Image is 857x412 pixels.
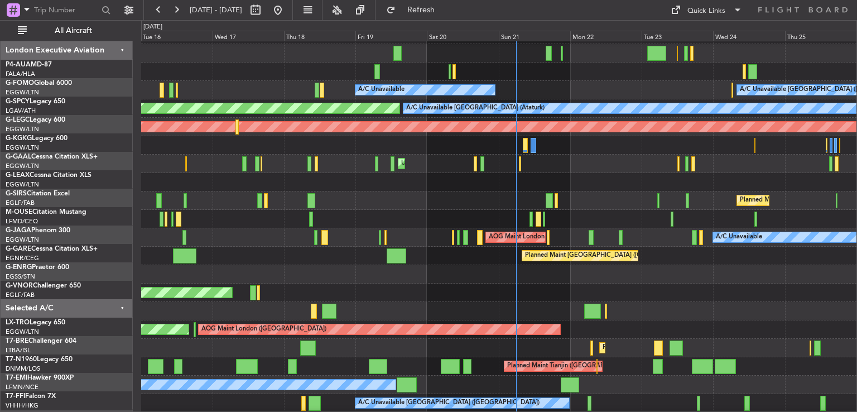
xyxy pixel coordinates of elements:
[6,291,35,299] a: EGLF/FAB
[6,319,30,326] span: LX-TRO
[6,319,65,326] a: LX-TROLegacy 650
[381,1,448,19] button: Refresh
[6,338,76,344] a: T7-BREChallenger 604
[6,254,39,262] a: EGNR/CEG
[525,247,701,264] div: Planned Maint [GEOGRAPHIC_DATA] ([GEOGRAPHIC_DATA])
[6,393,25,400] span: T7-FFI
[6,88,39,97] a: EGGW/LTN
[6,246,98,252] a: G-GARECessna Citation XLS+
[6,264,69,271] a: G-ENRGPraetor 600
[6,346,31,354] a: LTBA/ISL
[143,22,162,32] div: [DATE]
[398,6,445,14] span: Refresh
[190,5,242,15] span: [DATE] - [DATE]
[6,227,31,234] span: G-JAGA
[6,80,34,87] span: G-FOMO
[6,338,28,344] span: T7-BRE
[355,31,427,41] div: Fri 19
[6,272,35,281] a: EGSS/STN
[6,264,32,271] span: G-ENRG
[6,117,30,123] span: G-LEGC
[6,356,37,363] span: T7-N1960
[570,31,642,41] div: Mon 22
[6,80,72,87] a: G-FOMOGlobal 6000
[427,31,498,41] div: Sat 20
[12,22,121,40] button: All Aircraft
[6,180,39,189] a: EGGW/LTN
[6,365,40,373] a: DNMM/LOS
[34,2,98,18] input: Trip Number
[6,328,39,336] a: EGGW/LTN
[6,70,35,78] a: FALA/HLA
[6,246,31,252] span: G-GARE
[6,135,32,142] span: G-KGKG
[6,199,35,207] a: EGLF/FAB
[6,61,31,68] span: P4-AUA
[141,31,212,41] div: Tue 16
[6,172,92,179] a: G-LEAXCessna Citation XLS
[713,31,784,41] div: Wed 24
[358,395,540,411] div: A/C Unavailable [GEOGRAPHIC_DATA] ([GEOGRAPHIC_DATA])
[6,236,39,244] a: EGGW/LTN
[6,209,32,215] span: M-OUSE
[358,82,405,98] div: A/C Unavailable
[716,229,762,246] div: A/C Unavailable
[489,229,614,246] div: AOG Maint London ([GEOGRAPHIC_DATA])
[6,282,81,289] a: G-VNORChallenger 650
[6,98,30,105] span: G-SPCY
[785,31,856,41] div: Thu 25
[603,339,709,356] div: Planned Maint [GEOGRAPHIC_DATA]
[665,1,748,19] button: Quick Links
[6,356,73,363] a: T7-N1960Legacy 650
[406,100,545,117] div: A/C Unavailable [GEOGRAPHIC_DATA] (Ataturk)
[6,125,39,133] a: EGGW/LTN
[401,155,585,172] div: Unplanned Maint [GEOGRAPHIC_DATA] ([GEOGRAPHIC_DATA])
[284,31,355,41] div: Thu 18
[6,375,74,381] a: T7-EMIHawker 900XP
[6,375,27,381] span: T7-EMI
[6,172,30,179] span: G-LEAX
[6,217,38,226] a: LFMD/CEQ
[507,358,637,375] div: Planned Maint Tianjin ([GEOGRAPHIC_DATA])
[6,190,27,197] span: G-SIRS
[213,31,284,41] div: Wed 17
[6,401,38,410] a: VHHH/HKG
[29,27,118,35] span: All Aircraft
[642,31,713,41] div: Tue 23
[6,282,33,289] span: G-VNOR
[201,321,326,338] div: AOG Maint London ([GEOGRAPHIC_DATA])
[6,227,70,234] a: G-JAGAPhenom 300
[6,154,31,160] span: G-GAAL
[6,135,68,142] a: G-KGKGLegacy 600
[6,61,52,68] a: P4-AUAMD-87
[6,383,38,391] a: LFMN/NCE
[6,393,56,400] a: T7-FFIFalcon 7X
[6,98,65,105] a: G-SPCYLegacy 650
[6,117,65,123] a: G-LEGCLegacy 600
[6,162,39,170] a: EGGW/LTN
[6,190,70,197] a: G-SIRSCitation Excel
[687,6,725,17] div: Quick Links
[6,209,86,215] a: M-OUSECitation Mustang
[6,107,36,115] a: LGAV/ATH
[6,143,39,152] a: EGGW/LTN
[6,154,98,160] a: G-GAALCessna Citation XLS+
[499,31,570,41] div: Sun 21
